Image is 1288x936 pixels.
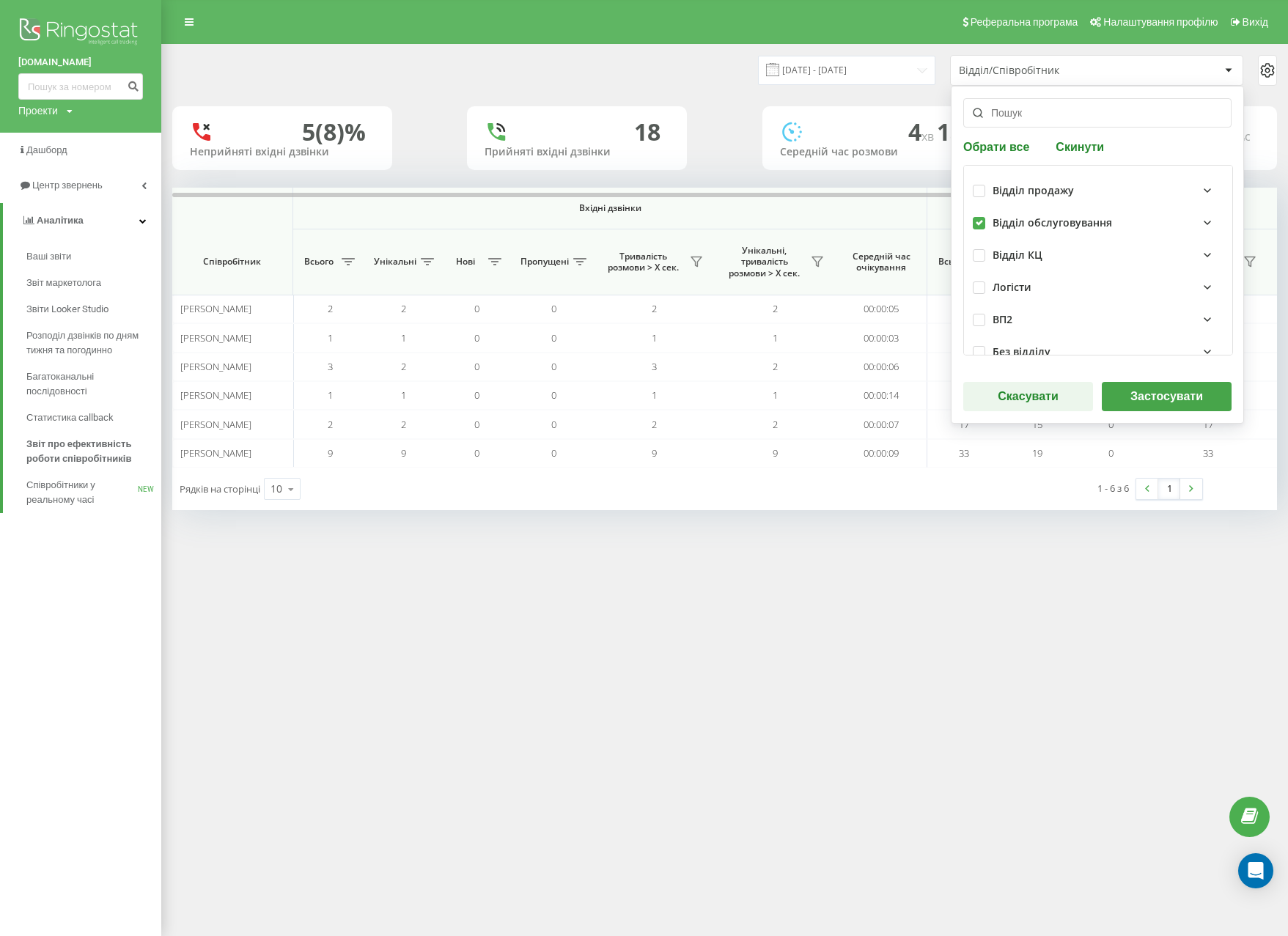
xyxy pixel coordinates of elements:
span: 0 [1108,418,1114,431]
span: 2 [401,302,406,315]
span: Аналiтика [37,215,84,226]
span: Статистика callback [26,410,114,425]
span: 0 [474,360,479,373]
span: 0 [551,302,556,315]
span: Рядків на сторінці [180,482,260,495]
a: Звіт маркетолога [26,270,161,296]
span: Співробітник [185,256,280,268]
span: Вихід [1243,16,1268,28]
a: Розподіл дзвінків по дням тижня та погодинно [26,323,161,364]
span: 0 [551,418,556,431]
span: 3 [328,360,333,373]
span: [PERSON_NAME] [180,360,251,373]
a: Ваші звіти [26,243,161,270]
span: 1 [652,331,657,344]
span: 2 [401,360,406,373]
span: 33 [959,446,969,460]
span: Тривалість розмови > Х сек. [601,251,685,273]
span: 1 [328,331,333,344]
div: 18 [634,118,660,146]
a: Звіти Looker Studio [26,296,161,323]
span: [PERSON_NAME] [180,331,251,344]
span: Звіт маркетолога [26,276,101,290]
td: 00:00:14 [836,381,927,410]
span: [PERSON_NAME] [180,446,251,460]
span: 2 [773,418,778,431]
a: Аналiтика [3,203,161,238]
span: Звіт про ефективність роботи співробітників [26,437,154,466]
img: Ringostat logo [18,15,143,51]
span: Реферальна програма [971,16,1078,28]
div: ВП2 [993,314,1012,326]
a: 1 [1158,479,1180,499]
div: 10 [271,482,282,496]
span: 0 [1108,446,1114,460]
span: 3 [652,360,657,373]
td: 00:00:09 [836,439,927,468]
input: Пошук за номером [18,73,143,100]
input: Пошук [963,98,1232,128]
span: Багатоканальні послідовності [26,369,154,399]
span: 2 [652,418,657,431]
span: Дашборд [26,144,67,155]
span: 1 [401,331,406,344]
span: Середній час очікування [847,251,916,273]
span: 0 [474,302,479,315]
span: 9 [773,446,778,460]
span: c [1245,128,1251,144]
span: 1 [773,388,778,402]
span: 33 [1203,446,1213,460]
span: 0 [551,446,556,460]
span: 2 [328,418,333,431]
div: 5 (8)% [302,118,366,146]
span: Пропущені [520,256,569,268]
span: 4 [908,116,937,147]
div: Open Intercom Messenger [1238,853,1273,888]
span: 0 [551,360,556,373]
button: Скинути [1051,139,1108,153]
button: Обрати все [963,139,1034,153]
span: 9 [328,446,333,460]
span: 2 [401,418,406,431]
span: Нові [447,256,484,268]
span: 2 [328,302,333,315]
span: 1 [937,116,956,147]
span: c [950,128,956,144]
span: 1 [401,388,406,402]
a: Звіт про ефективність роботи співробітників [26,431,161,472]
div: Неприйняті вхідні дзвінки [190,146,375,158]
span: Унікальні [374,256,416,268]
span: 17 [1203,418,1213,431]
td: 00:00:06 [836,353,927,381]
a: Співробітники у реальному часіNEW [26,472,161,513]
span: Ваші звіти [26,249,71,264]
span: [PERSON_NAME] [180,302,251,315]
div: 1 - 6 з 6 [1097,481,1129,495]
span: [PERSON_NAME] [180,418,251,431]
span: 0 [474,331,479,344]
span: Вхідні дзвінки [331,202,888,214]
div: Відділ КЦ [993,249,1042,262]
span: 0 [474,388,479,402]
div: Середній час розмови [780,146,965,158]
span: 0 [551,331,556,344]
td: 00:00:05 [836,295,927,323]
span: Співробітники у реальному часі [26,478,138,507]
span: 0 [474,418,479,431]
a: Багатоканальні послідовності [26,364,161,405]
span: Налаштування профілю [1103,16,1218,28]
span: 1 [328,388,333,402]
a: Статистика callback [26,405,161,431]
a: [DOMAIN_NAME] [18,55,143,70]
button: Скасувати [963,382,1093,411]
div: Відділ обслуговування [993,217,1112,229]
span: 2 [652,302,657,315]
button: Застосувати [1102,382,1232,411]
span: Всього [935,256,971,268]
span: хв [921,128,937,144]
span: 0 [474,446,479,460]
div: Відділ продажу [993,185,1074,197]
span: [PERSON_NAME] [180,388,251,402]
td: 00:00:03 [836,323,927,352]
span: 9 [401,446,406,460]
